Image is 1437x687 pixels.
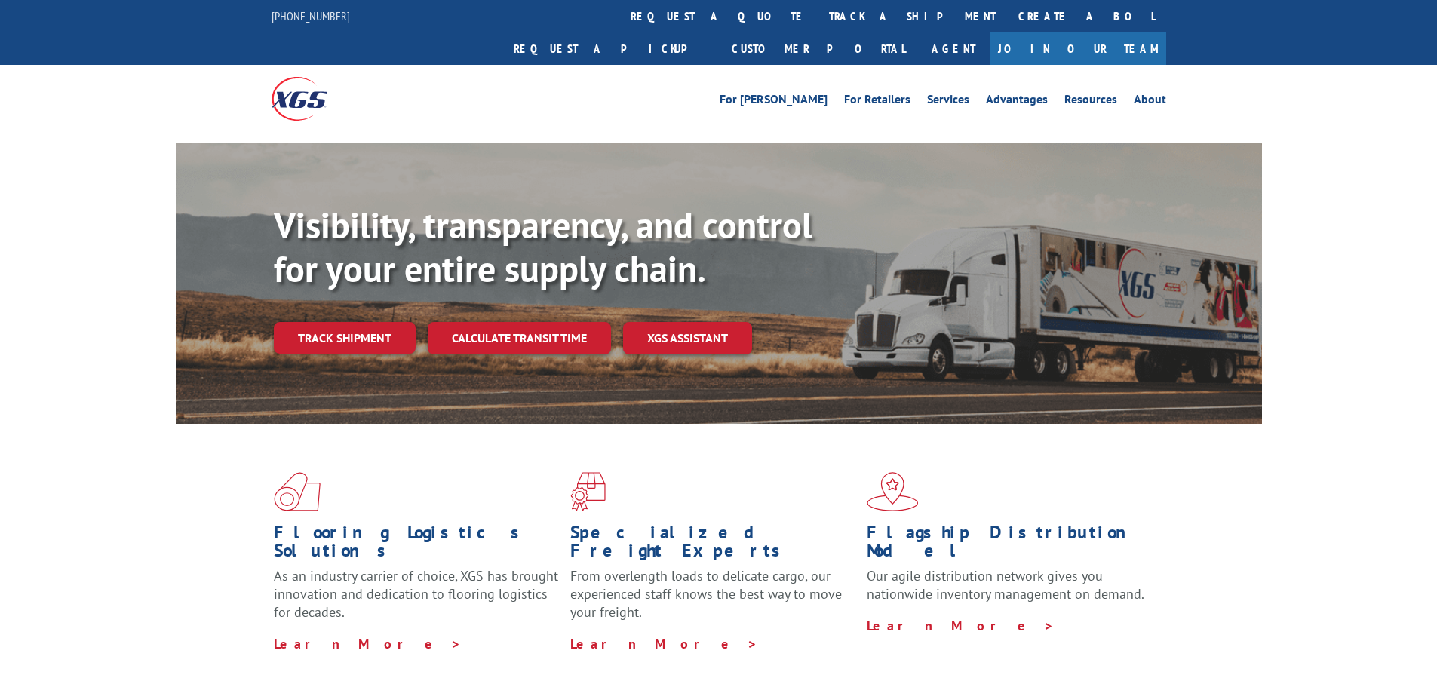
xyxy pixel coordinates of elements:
a: [PHONE_NUMBER] [272,8,350,23]
span: Our agile distribution network gives you nationwide inventory management on demand. [867,567,1144,603]
a: Learn More > [867,617,1055,634]
h1: Specialized Freight Experts [570,523,855,567]
img: xgs-icon-flagship-distribution-model-red [867,472,919,511]
a: For [PERSON_NAME] [720,94,828,110]
a: Customer Portal [720,32,917,65]
img: xgs-icon-total-supply-chain-intelligence-red [274,472,321,511]
a: Learn More > [570,635,758,652]
a: About [1134,94,1166,110]
a: For Retailers [844,94,910,110]
a: Resources [1064,94,1117,110]
p: From overlength loads to delicate cargo, our experienced staff knows the best way to move your fr... [570,567,855,634]
a: XGS ASSISTANT [623,322,752,354]
a: Services [927,94,969,110]
h1: Flagship Distribution Model [867,523,1152,567]
a: Learn More > [274,635,462,652]
h1: Flooring Logistics Solutions [274,523,559,567]
a: Calculate transit time [428,322,611,354]
a: Advantages [986,94,1048,110]
a: Agent [917,32,990,65]
a: Join Our Team [990,32,1166,65]
b: Visibility, transparency, and control for your entire supply chain. [274,201,812,292]
img: xgs-icon-focused-on-flooring-red [570,472,606,511]
a: Request a pickup [502,32,720,65]
a: Track shipment [274,322,416,354]
span: As an industry carrier of choice, XGS has brought innovation and dedication to flooring logistics... [274,567,558,621]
